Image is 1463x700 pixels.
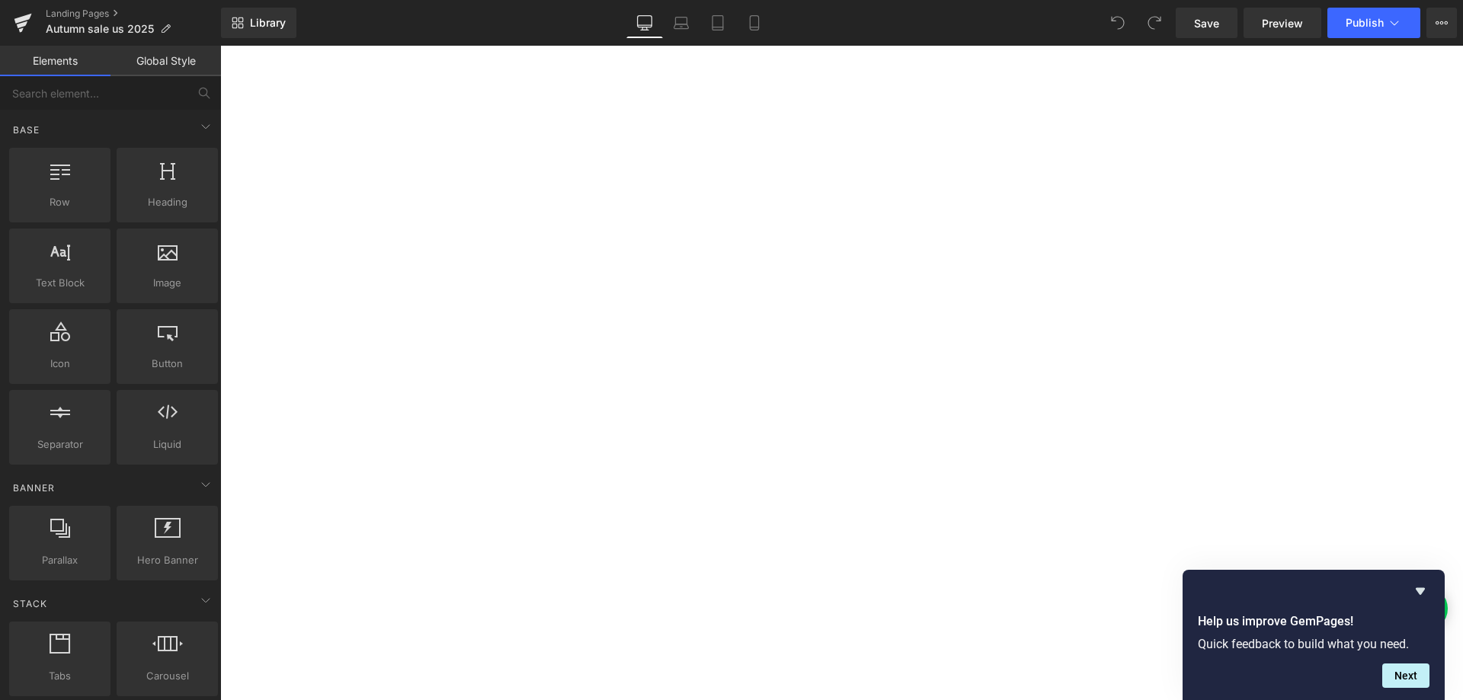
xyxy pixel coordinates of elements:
span: Parallax [14,552,106,568]
a: Mobile [736,8,773,38]
button: Next question [1382,663,1429,688]
button: More [1426,8,1457,38]
span: Banner [11,481,56,495]
a: Laptop [663,8,699,38]
span: Liquid [121,436,213,452]
span: Carousel [121,668,213,684]
span: Stack [11,596,49,611]
span: Preview [1262,15,1303,31]
h2: Help us improve GemPages! [1198,612,1429,631]
button: Redo [1139,8,1170,38]
div: Help us improve GemPages! [1198,582,1429,688]
span: Text Block [14,275,106,291]
a: Preview [1244,8,1321,38]
a: Desktop [626,8,663,38]
button: Hide survey [1411,582,1429,600]
span: Row [14,194,106,210]
span: Button [121,356,213,372]
a: Tablet [699,8,736,38]
span: Base [11,123,41,137]
span: Separator [14,436,106,452]
a: Landing Pages [46,8,221,20]
span: Heading [121,194,213,210]
p: Quick feedback to build what you need. [1198,637,1429,651]
span: Image [121,275,213,291]
button: Undo [1103,8,1133,38]
span: Save [1194,15,1219,31]
span: Icon [14,356,106,372]
span: Library [250,16,286,30]
a: New Library [221,8,296,38]
span: Publish [1346,17,1384,29]
button: Publish [1327,8,1420,38]
span: Hero Banner [121,552,213,568]
a: Global Style [110,46,221,76]
span: Tabs [14,668,106,684]
span: Autumn sale us 2025 [46,23,154,35]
